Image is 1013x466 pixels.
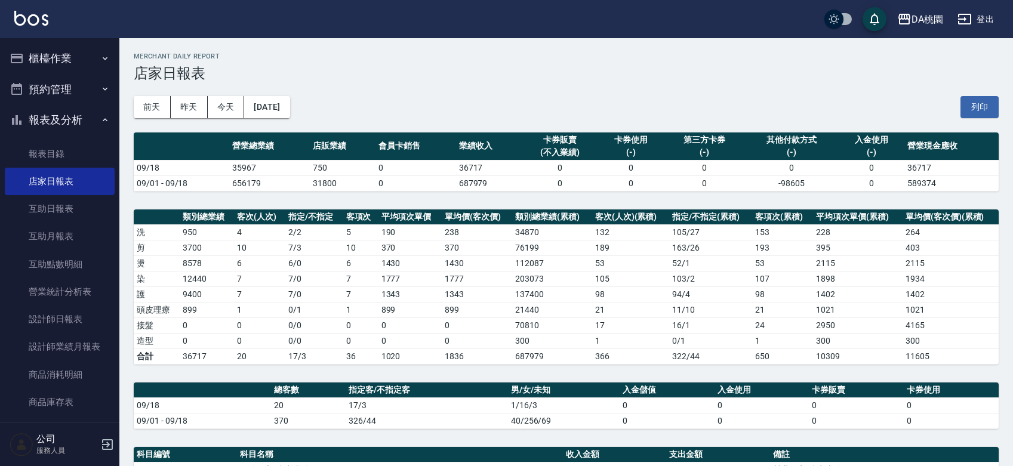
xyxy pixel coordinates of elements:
td: 7 [343,271,378,286]
th: 入金使用 [715,382,809,398]
td: 31800 [310,175,376,191]
td: 8578 [180,255,234,271]
a: 商品消耗明細 [5,361,115,388]
th: 單均價(客次價) [442,209,512,225]
th: 支出金額 [666,447,769,462]
td: 52 / 1 [669,255,752,271]
td: 190 [378,224,442,240]
td: 0 [180,333,234,348]
td: 洗 [134,224,180,240]
td: 366 [592,348,669,364]
td: 0 [809,397,904,413]
th: 平均項次單價 [378,209,442,225]
td: 950 [180,224,234,240]
th: 店販業績 [310,132,376,161]
button: 前天 [134,96,171,118]
td: 105 / 27 [669,224,752,240]
th: 營業總業績 [229,132,309,161]
td: 0 [598,160,664,175]
table: a dense table [134,209,999,365]
a: 設計師日報表 [5,305,115,333]
td: 接髮 [134,317,180,333]
td: 24 [752,317,813,333]
th: 客項次 [343,209,378,225]
td: -98605 [744,175,839,191]
td: 107 [752,271,813,286]
td: 7 / 0 [285,271,343,286]
td: 1934 [903,271,999,286]
td: 0 [522,160,598,175]
th: 類別總業績 [180,209,234,225]
td: 1021 [903,302,999,317]
td: 76199 [512,240,592,255]
td: 3700 [180,240,234,255]
td: 1 [752,333,813,348]
div: 第三方卡券 [667,134,741,146]
td: 34870 [512,224,592,240]
td: 370 [378,240,442,255]
td: 0 [620,397,715,413]
td: 395 [813,240,903,255]
th: 客次(人次)(累積) [592,209,669,225]
th: 總客數 [271,382,346,398]
td: 1 [234,302,285,317]
td: 0 / 1 [669,333,752,348]
a: 營業統計分析表 [5,278,115,305]
th: 單均價(客次價)(累積) [903,209,999,225]
td: 750 [310,160,376,175]
button: [DATE] [244,96,290,118]
a: 商品庫存表 [5,388,115,416]
td: 899 [442,302,512,317]
td: 4 [234,224,285,240]
td: 36717 [180,348,234,364]
td: 300 [512,333,592,348]
td: 1 [343,302,378,317]
h5: 公司 [36,433,97,445]
td: 21440 [512,302,592,317]
td: 0 [904,413,999,428]
td: 0 [234,317,285,333]
td: 403 [903,240,999,255]
td: 0 [442,333,512,348]
td: 36717 [904,160,999,175]
td: 0 [715,397,809,413]
button: 昨天 [171,96,208,118]
th: 收入金額 [563,447,666,462]
td: 94 / 4 [669,286,752,302]
td: 264 [903,224,999,240]
td: 112087 [512,255,592,271]
td: 2 / 2 [285,224,343,240]
td: 1777 [378,271,442,286]
td: 1020 [378,348,442,364]
td: 6 / 0 [285,255,343,271]
td: 7 / 0 [285,286,343,302]
td: 0 [378,333,442,348]
td: 9400 [180,286,234,302]
td: 98 [592,286,669,302]
td: 0 [839,175,905,191]
div: 入金使用 [842,134,902,146]
td: 189 [592,240,669,255]
td: 2115 [813,255,903,271]
td: 687979 [456,175,522,191]
td: 09/01 - 09/18 [134,175,229,191]
td: 1021 [813,302,903,317]
td: 17/3 [346,397,508,413]
td: 6 [343,255,378,271]
button: save [863,7,886,31]
td: 10309 [813,348,903,364]
td: 剪 [134,240,180,255]
td: 0 [839,160,905,175]
th: 業績收入 [456,132,522,161]
div: 卡券販賣 [525,134,595,146]
td: 370 [442,240,512,255]
td: 36717 [456,160,522,175]
th: 備註 [770,447,999,462]
td: 20 [234,348,285,364]
td: 0 [598,175,664,191]
td: 322/44 [669,348,752,364]
button: 預約管理 [5,74,115,105]
td: 1 [592,333,669,348]
td: 0 [664,160,744,175]
th: 平均項次單價(累積) [813,209,903,225]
